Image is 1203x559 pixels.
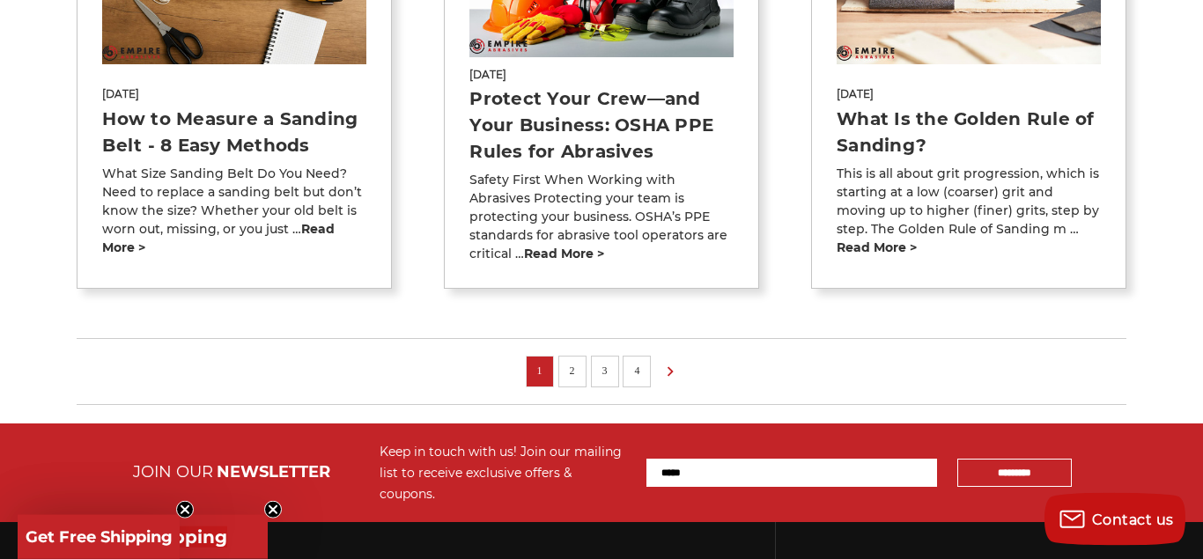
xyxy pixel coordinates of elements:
span: [DATE] [837,86,1100,102]
a: read more > [837,239,917,255]
a: What Is the Golden Rule of Sanding? [837,108,1095,156]
div: Get Free ShippingClose teaser [18,515,268,559]
a: How to Measure a Sanding Belt - 8 Easy Methods [102,108,358,156]
a: 1 [531,361,549,380]
div: Keep in touch with us! Join our mailing list to receive exclusive offers & coupons. [380,441,629,504]
button: Contact us [1044,493,1185,546]
span: [DATE] [469,67,733,83]
div: Get Free ShippingClose teaser [18,515,180,559]
a: read more > [102,221,335,255]
a: 3 [596,361,614,380]
a: 4 [628,361,646,380]
p: Safety First When Working with Abrasives Protecting your team is protecting your business. OSHA’s... [469,171,733,263]
a: Protect Your Crew—and Your Business: OSHA PPE Rules for Abrasives [469,88,713,162]
span: JOIN OUR [133,462,213,482]
span: [DATE] [102,86,365,102]
span: Contact us [1092,511,1174,528]
p: What Size Sanding Belt Do You Need? Need to replace a sanding belt but don’t know the size? Wheth... [102,165,365,257]
span: NEWSLETTER [217,462,330,482]
p: This is all about grit progression, which is starting at a low (coarser) grit and moving up to hi... [837,165,1100,257]
span: Get Free Shipping [26,527,173,547]
a: read more > [524,246,604,261]
a: 2 [564,361,581,380]
button: Close teaser [176,501,194,519]
button: Close teaser [264,501,282,519]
